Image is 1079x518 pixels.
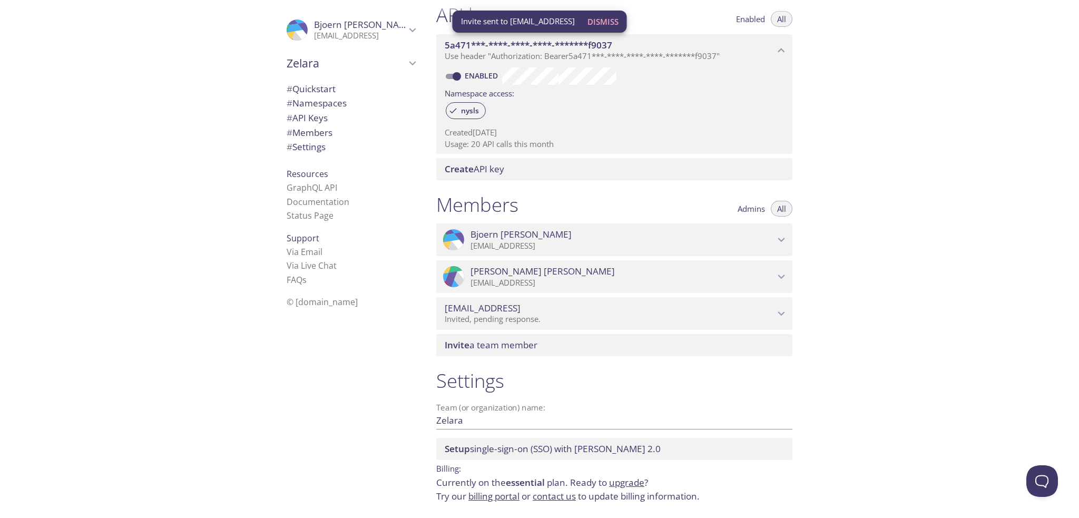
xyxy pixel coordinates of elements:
[436,193,518,217] h1: Members
[436,260,792,293] div: Nikolas Schriefer
[445,339,537,351] span: a team member
[771,11,792,27] button: All
[436,334,792,356] div: Invite a team member
[287,141,326,153] span: Settings
[445,163,474,175] span: Create
[436,476,792,503] p: Currently on the plan.
[287,56,406,71] span: Zelara
[314,31,406,41] p: [EMAIL_ADDRESS]
[287,83,292,95] span: #
[731,201,771,217] button: Admins
[468,490,519,502] a: billing portal
[463,71,502,81] a: Enabled
[287,246,322,258] a: Via Email
[470,241,774,251] p: [EMAIL_ADDRESS]
[436,438,792,460] div: Setup SSO
[446,102,486,119] div: nysls
[1026,465,1058,497] iframe: Help Scout Beacon - Open
[278,13,424,47] div: Bjoern Heckel
[436,490,700,502] span: Try our or to update billing information.
[445,139,784,150] p: Usage: 20 API calls this month
[287,260,337,271] a: Via Live Chat
[445,127,784,138] p: Created [DATE]
[506,476,545,488] span: essential
[287,97,347,109] span: Namespaces
[436,404,546,412] label: Team (or organization) name:
[445,443,470,455] span: Setup
[287,112,292,124] span: #
[287,126,332,139] span: Members
[278,140,424,154] div: Team Settings
[445,443,661,455] span: single-sign-on (SSO) with [PERSON_NAME] 2.0
[278,50,424,77] div: Zelara
[287,112,328,124] span: API Keys
[287,83,336,95] span: Quickstart
[470,266,615,277] span: [PERSON_NAME] [PERSON_NAME]
[287,126,292,139] span: #
[587,15,619,28] span: Dismiss
[436,369,792,393] h1: Settings
[287,274,307,286] a: FAQ
[302,274,307,286] span: s
[278,125,424,140] div: Members
[287,141,292,153] span: #
[609,476,644,488] a: upgrade
[771,201,792,217] button: All
[445,314,774,325] p: Invited, pending response.
[287,296,358,308] span: © [DOMAIN_NAME]
[445,339,469,351] span: Invite
[470,278,774,288] p: [EMAIL_ADDRESS]
[445,302,521,314] span: [EMAIL_ADDRESS]
[461,16,575,27] span: Invite sent to [EMAIL_ADDRESS]
[436,223,792,256] div: Bjoern Heckel
[436,158,792,180] div: Create API Key
[445,163,504,175] span: API key
[436,297,792,330] div: bjorn@zelara.ai
[314,18,415,31] span: Bjoern [PERSON_NAME]
[278,82,424,96] div: Quickstart
[533,490,576,502] a: contact us
[287,210,333,221] a: Status Page
[730,11,771,27] button: Enabled
[287,196,349,208] a: Documentation
[470,229,572,240] span: Bjoern [PERSON_NAME]
[583,12,623,32] button: Dismiss
[287,232,319,244] span: Support
[287,168,328,180] span: Resources
[436,3,506,27] h1: API keys
[445,85,514,100] label: Namespace access:
[436,460,792,475] p: Billing:
[278,96,424,111] div: Namespaces
[287,97,292,109] span: #
[287,182,337,193] a: GraphQL API
[455,106,485,115] span: nysls
[278,111,424,125] div: API Keys
[570,476,648,488] span: Ready to ?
